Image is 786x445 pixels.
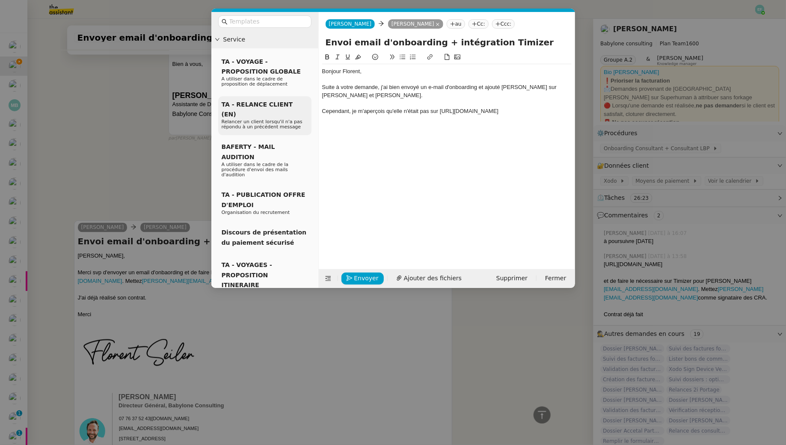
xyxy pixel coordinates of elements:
[222,101,293,118] span: TA - RELANCE CLIENT (EN)
[322,68,572,75] div: Bonjour Florent,
[322,107,572,115] div: Cependant, je m'aperçois qu'elle n'était pas sur [URL][DOMAIN_NAME]
[354,273,379,283] span: Envoyer
[329,21,372,27] span: [PERSON_NAME]
[469,19,489,29] nz-tag: Cc:
[222,191,306,208] span: TA - PUBLICATION OFFRE D'EMPLOI
[222,58,301,75] span: TA - VOYAGE - PROPOSITION GLOBALE
[492,19,515,29] nz-tag: Ccc:
[491,273,533,285] button: Supprimer
[540,273,571,285] button: Fermer
[447,19,465,29] nz-tag: au
[222,261,272,288] span: TA - VOYAGES - PROPOSITION ITINERAIRE
[404,273,462,283] span: Ajouter des fichiers
[545,273,566,283] span: Fermer
[496,273,528,283] span: Supprimer
[222,76,288,87] span: A utiliser dans le cadre de proposition de déplacement
[223,35,315,44] span: Service
[222,210,290,215] span: Organisation du recrutement
[341,273,384,285] button: Envoyer
[211,31,318,48] div: Service
[391,273,467,285] button: Ajouter des fichiers
[322,83,572,99] div: Suite à votre demande, j'ai bien envoyé un e-mail d'onboarding et ajouté [PERSON_NAME] sur [PERSO...
[222,119,303,130] span: Relancer un client lorsqu'il n'a pas répondu à un précédent message
[229,17,306,27] input: Templates
[222,162,289,178] span: A utiliser dans le cadre de la procédure d'envoi des mails d'audition
[326,36,568,49] input: Subject
[388,19,443,29] nz-tag: [PERSON_NAME]
[222,143,275,160] span: BAFERTY - MAIL AUDITION
[222,229,307,246] span: Discours de présentation du paiement sécurisé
